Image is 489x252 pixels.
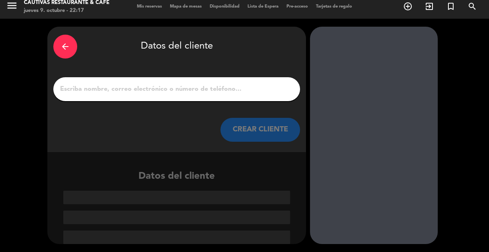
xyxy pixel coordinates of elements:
span: Mapa de mesas [166,4,206,9]
span: Tarjetas de regalo [312,4,356,9]
div: Datos del cliente [47,169,306,244]
i: arrow_back [60,42,70,51]
input: Escriba nombre, correo electrónico o número de teléfono... [59,84,294,95]
button: CREAR CLIENTE [220,118,300,142]
span: Pre-acceso [282,4,312,9]
i: turned_in_not [446,2,456,11]
div: Datos del cliente [53,33,300,61]
i: add_circle_outline [403,2,413,11]
span: Mis reservas [133,4,166,9]
i: exit_to_app [425,2,434,11]
div: jueves 9. octubre - 22:17 [24,7,109,15]
span: Disponibilidad [206,4,244,9]
i: search [468,2,477,11]
span: Lista de Espera [244,4,282,9]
